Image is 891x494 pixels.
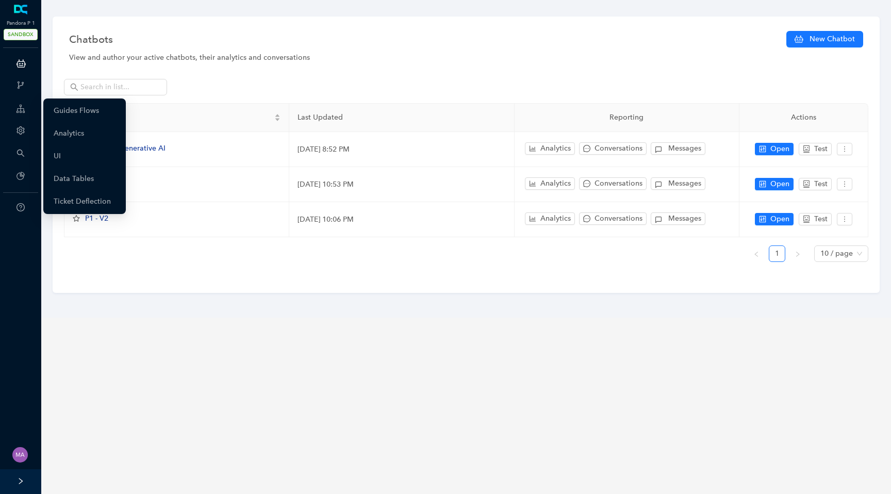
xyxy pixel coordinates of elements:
[755,213,794,225] button: controlOpen
[54,123,84,144] a: Analytics
[70,83,78,91] span: search
[770,178,789,190] span: Open
[786,31,863,47] button: New Chatbot
[579,212,647,225] button: messageConversations
[529,145,536,152] span: bar-chart
[810,34,855,45] span: New Chatbot
[16,126,25,135] span: setting
[540,213,571,224] span: Analytics
[748,245,765,262] button: left
[525,212,575,225] button: bar-chartAnalytics
[770,213,789,225] span: Open
[595,178,642,189] span: Conversations
[289,104,514,132] th: Last Updated
[12,447,28,463] img: 261dd2395eed1481b052019273ba48bf
[668,213,701,224] span: Messages
[583,145,590,152] span: message
[85,214,108,223] span: P1 - V2
[583,215,590,222] span: message
[755,178,794,190] button: controlOpen
[841,145,848,153] span: more
[799,178,832,190] button: robotTest
[769,246,785,261] a: 1
[803,145,810,153] span: robot
[16,203,25,211] span: question-circle
[837,178,852,190] button: more
[799,213,832,225] button: robotTest
[525,142,575,155] button: bar-chartAnalytics
[748,245,765,262] li: Previous Page
[759,216,766,223] span: control
[820,246,862,261] span: 10 / page
[837,213,852,225] button: more
[651,142,705,155] button: Messages
[529,180,536,187] span: bar-chart
[289,132,514,167] td: [DATE] 8:52 PM
[515,104,739,132] th: Reporting
[540,143,571,154] span: Analytics
[770,143,789,155] span: Open
[579,142,647,155] button: messageConversations
[54,191,111,212] a: Ticket Deflection
[769,245,785,262] li: 1
[789,245,806,262] button: right
[69,31,113,47] span: Chatbots
[759,145,766,153] span: control
[16,149,25,157] span: search
[789,245,806,262] li: Next Page
[803,216,810,223] span: robot
[54,146,61,167] a: UI
[837,143,852,155] button: more
[73,215,80,222] span: star
[803,180,810,188] span: robot
[4,29,38,40] span: SANDBOX
[755,143,794,155] button: controlOpen
[739,104,868,132] th: Actions
[759,180,766,188] span: control
[289,167,514,202] td: [DATE] 10:53 PM
[651,212,705,225] button: Messages
[595,143,642,154] span: Conversations
[799,143,832,155] button: robotTest
[668,143,701,154] span: Messages
[814,178,828,190] span: Test
[814,245,868,262] div: Page Size
[651,177,705,190] button: Messages
[540,178,571,189] span: Analytics
[583,180,590,187] span: message
[753,251,760,257] span: left
[595,213,642,224] span: Conversations
[16,81,25,89] span: branches
[795,251,801,257] span: right
[814,213,828,225] span: Test
[525,177,575,190] button: bar-chartAnalytics
[668,178,701,189] span: Messages
[579,177,647,190] button: messageConversations
[814,143,828,155] span: Test
[16,172,25,180] span: pie-chart
[54,101,99,121] a: Guides Flows
[841,180,848,188] span: more
[289,202,514,237] td: [DATE] 10:06 PM
[54,169,94,189] a: Data Tables
[69,52,863,63] div: View and author your active chatbots, their analytics and conversations
[841,216,848,223] span: more
[73,112,272,123] span: Name
[80,81,153,93] input: Search in list...
[529,215,536,222] span: bar-chart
